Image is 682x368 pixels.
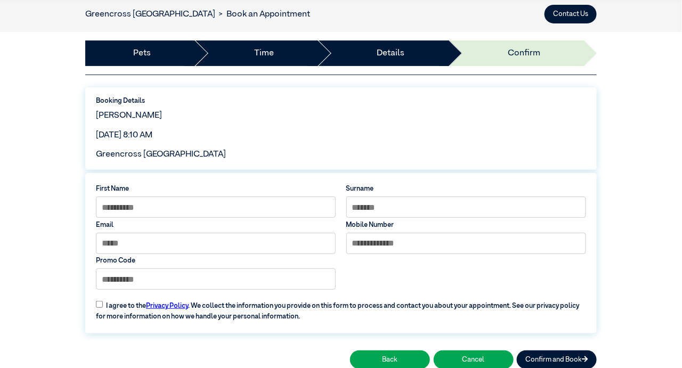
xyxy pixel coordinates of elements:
li: Book an Appointment [215,8,310,21]
label: Mobile Number [346,220,586,230]
label: Surname [346,184,586,194]
a: Pets [133,47,151,60]
label: Promo Code [96,256,336,266]
input: I agree to thePrivacy Policy. We collect the information you provide on this form to process and ... [96,301,103,308]
a: Time [254,47,274,60]
label: Booking Details [96,96,586,106]
nav: breadcrumb [85,8,310,21]
a: Greencross [GEOGRAPHIC_DATA] [85,10,215,19]
span: [DATE] 8:10 AM [96,131,152,140]
label: First Name [96,184,336,194]
a: Privacy Policy [146,302,188,309]
span: [PERSON_NAME] [96,111,162,120]
label: I agree to the . We collect the information you provide on this form to process and contact you a... [91,295,591,322]
span: Greencross [GEOGRAPHIC_DATA] [96,150,226,159]
button: Contact Us [545,5,597,23]
a: Details [377,47,405,60]
label: Email [96,220,336,230]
